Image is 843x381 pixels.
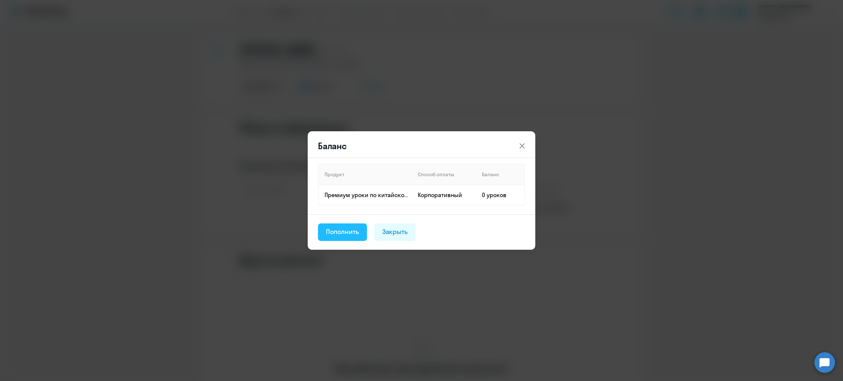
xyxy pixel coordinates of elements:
[412,164,476,185] th: Способ оплаты
[318,223,367,241] button: Пополнить
[374,223,416,241] button: Закрыть
[476,164,525,185] th: Баланс
[308,140,535,152] header: Баланс
[476,185,525,205] td: 0 уроков
[382,227,408,237] div: Закрыть
[325,191,412,199] p: Премиум уроки по китайскому языку для взрослых
[326,227,359,237] div: Пополнить
[412,185,476,205] td: Корпоративный
[318,164,412,185] th: Продукт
